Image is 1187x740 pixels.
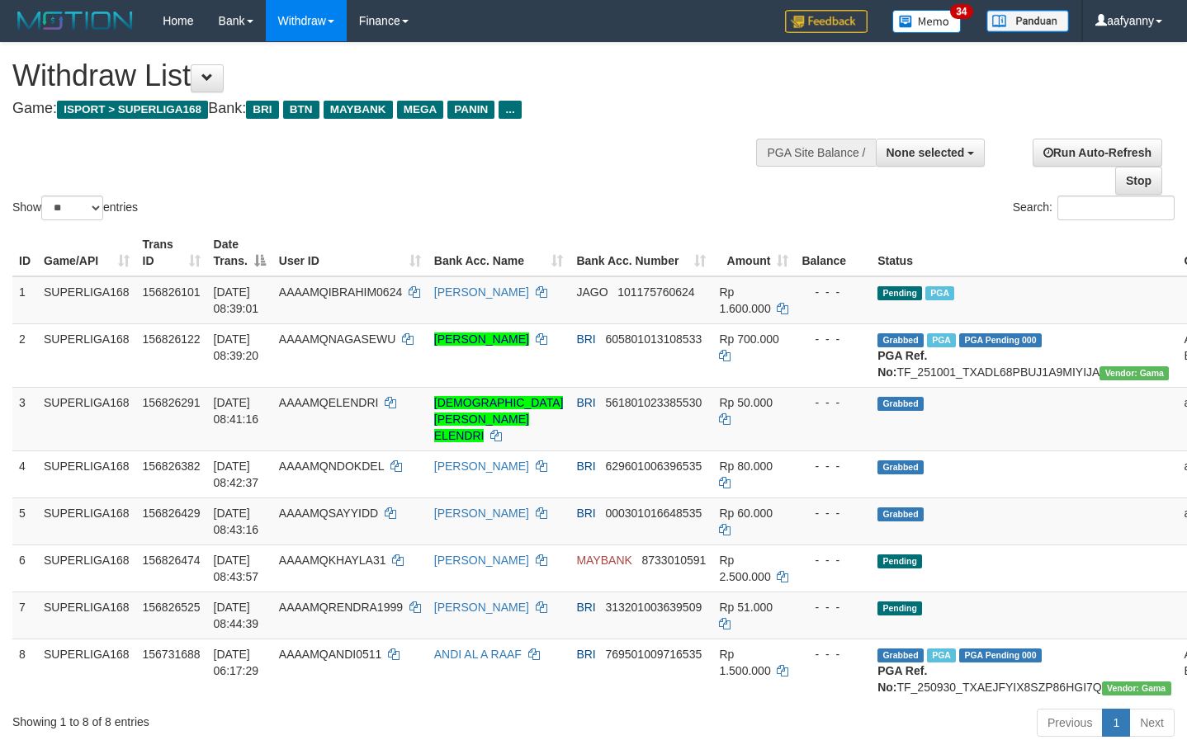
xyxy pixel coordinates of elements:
[37,387,136,450] td: SUPERLIGA168
[214,460,259,489] span: [DATE] 08:42:37
[434,460,529,473] a: [PERSON_NAME]
[605,601,702,614] span: Copy 313201003639509 to clipboard
[617,285,694,299] span: Copy 101175760624 to clipboard
[877,349,927,379] b: PGA Ref. No:
[12,8,138,33] img: MOTION_logo.png
[719,648,770,677] span: Rp 1.500.000
[642,554,707,567] span: Copy 8733010591 to clipboard
[892,10,962,33] img: Button%20Memo.svg
[214,601,259,630] span: [DATE] 08:44:39
[795,229,871,276] th: Balance
[576,460,595,473] span: BRI
[712,229,795,276] th: Amount: activate to sort column ascending
[719,396,773,409] span: Rp 50.000
[428,229,570,276] th: Bank Acc. Name: activate to sort column ascending
[37,639,136,702] td: SUPERLIGA168
[719,601,773,614] span: Rp 51.000
[57,101,208,119] span: ISPORT > SUPERLIGA168
[802,331,864,347] div: - - -
[12,196,138,220] label: Show entries
[959,333,1042,347] span: PGA Pending
[576,332,595,346] span: BRI
[397,101,444,119] span: MEGA
[12,387,37,450] td: 3
[802,458,864,474] div: - - -
[37,544,136,592] td: SUPERLIGA168
[1129,709,1175,737] a: Next
[143,554,201,567] span: 156826474
[719,460,773,473] span: Rp 80.000
[12,544,37,592] td: 6
[12,229,37,276] th: ID
[605,396,702,409] span: Copy 561801023385530 to clipboard
[576,285,608,299] span: JAGO
[719,554,770,583] span: Rp 2.500.000
[802,505,864,521] div: - - -
[279,285,402,299] span: AAAAMQIBRAHIM0624
[214,285,259,315] span: [DATE] 08:39:01
[887,146,965,159] span: None selected
[214,507,259,536] span: [DATE] 08:43:16
[324,101,393,119] span: MAYBANK
[605,648,702,661] span: Copy 769501009716535 to clipboard
[877,554,922,568] span: Pending
[37,450,136,497] td: SUPERLIGA168
[12,101,775,117] h4: Game: Bank:
[1037,709,1103,737] a: Previous
[37,592,136,639] td: SUPERLIGA168
[802,552,864,568] div: - - -
[927,648,956,662] span: Marked by aafromsomean
[434,554,529,567] a: [PERSON_NAME]
[279,648,382,661] span: AAAAMQANDI0511
[279,554,386,567] span: AAAAMQKHAYLA31
[279,507,378,520] span: AAAAMQSAYYIDD
[877,286,922,300] span: Pending
[802,284,864,300] div: - - -
[143,507,201,520] span: 156826429
[12,592,37,639] td: 7
[986,10,1069,32] img: panduan.png
[959,648,1042,662] span: PGA Pending
[12,639,37,702] td: 8
[12,276,37,324] td: 1
[877,664,927,694] b: PGA Ref. No:
[12,323,37,387] td: 2
[576,648,595,661] span: BRI
[447,101,494,119] span: PANIN
[877,333,924,347] span: Grabbed
[877,507,924,521] span: Grabbed
[214,554,259,583] span: [DATE] 08:43:57
[576,554,631,567] span: MAYBANK
[12,59,775,92] h1: Withdraw List
[279,460,384,473] span: AAAAMQNDOKDEL
[434,507,529,520] a: [PERSON_NAME]
[871,323,1177,387] td: TF_251001_TXADL68PBUJ1A9MIYIJA
[272,229,428,276] th: User ID: activate to sort column ascending
[143,332,201,346] span: 156826122
[719,285,770,315] span: Rp 1.600.000
[1115,167,1162,195] a: Stop
[605,460,702,473] span: Copy 629601006396535 to clipboard
[207,229,272,276] th: Date Trans.: activate to sort column descending
[1100,366,1169,380] span: Vendor URL: https://trx31.1velocity.biz
[434,396,564,442] a: [DEMOGRAPHIC_DATA][PERSON_NAME] ELENDRI
[570,229,712,276] th: Bank Acc. Number: activate to sort column ascending
[143,285,201,299] span: 156826101
[279,396,379,409] span: AAAAMQELENDRI
[1033,139,1162,167] a: Run Auto-Refresh
[214,396,259,426] span: [DATE] 08:41:16
[143,648,201,661] span: 156731688
[499,101,521,119] span: ...
[605,507,702,520] span: Copy 000301016648535 to clipboard
[1057,196,1175,220] input: Search:
[719,332,778,346] span: Rp 700.000
[37,276,136,324] td: SUPERLIGA168
[143,396,201,409] span: 156826291
[605,332,702,346] span: Copy 605801013108533 to clipboard
[802,646,864,662] div: - - -
[434,648,522,661] a: ANDI AL A RAAF
[877,601,922,615] span: Pending
[927,333,956,347] span: Marked by aafandaneth
[877,397,924,411] span: Grabbed
[925,286,954,300] span: Marked by aafchoeunmanni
